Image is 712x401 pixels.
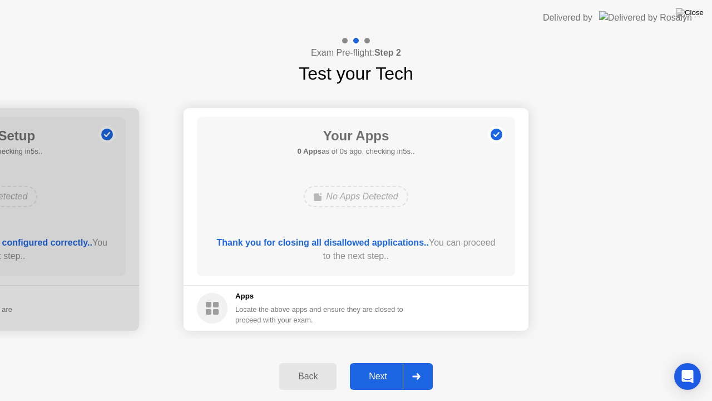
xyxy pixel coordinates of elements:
h5: Apps [235,291,404,302]
div: Back [283,371,333,382]
b: 0 Apps [297,147,322,155]
h4: Exam Pre-flight: [311,46,401,60]
div: No Apps Detected [304,186,408,207]
img: Delivered by Rosalyn [599,11,692,24]
div: Locate the above apps and ensure they are closed to proceed with your exam. [235,304,404,325]
button: Back [279,363,337,390]
div: Open Intercom Messenger [674,363,701,390]
b: Thank you for closing all disallowed applications.. [217,238,429,247]
h1: Your Apps [297,126,414,146]
div: You can proceed to the next step.. [213,236,500,263]
div: Delivered by [543,11,592,25]
button: Next [350,363,433,390]
img: Close [676,8,704,17]
h5: as of 0s ago, checking in5s.. [297,146,414,157]
h1: Test your Tech [299,60,413,87]
div: Next [353,371,403,382]
b: Step 2 [374,48,401,57]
